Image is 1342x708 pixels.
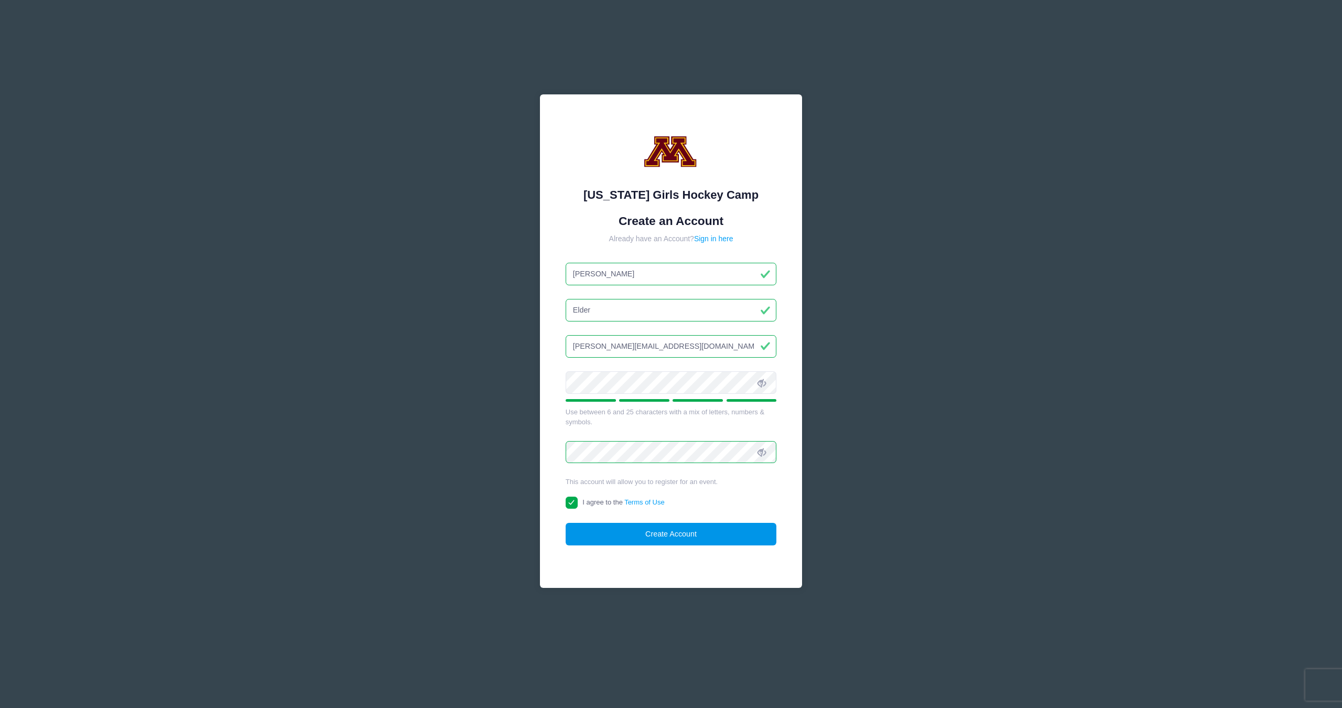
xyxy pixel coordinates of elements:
button: Create Account [566,523,777,545]
h1: Create an Account [566,214,777,228]
span: I agree to the [582,498,664,506]
div: Use between 6 and 25 characters with a mix of letters, numbers & symbols. [566,407,777,427]
input: Last Name [566,299,777,321]
a: Terms of Use [624,498,665,506]
input: First Name [566,263,777,285]
input: I agree to theTerms of Use [566,497,578,509]
div: [US_STATE] Girls Hockey Camp [566,186,777,203]
img: Minnesota Girls Hockey Camp [640,120,702,183]
div: This account will allow you to register for an event. [566,477,777,487]
a: Sign in here [694,234,733,243]
div: Already have an Account? [566,233,777,244]
input: Email [566,335,777,358]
